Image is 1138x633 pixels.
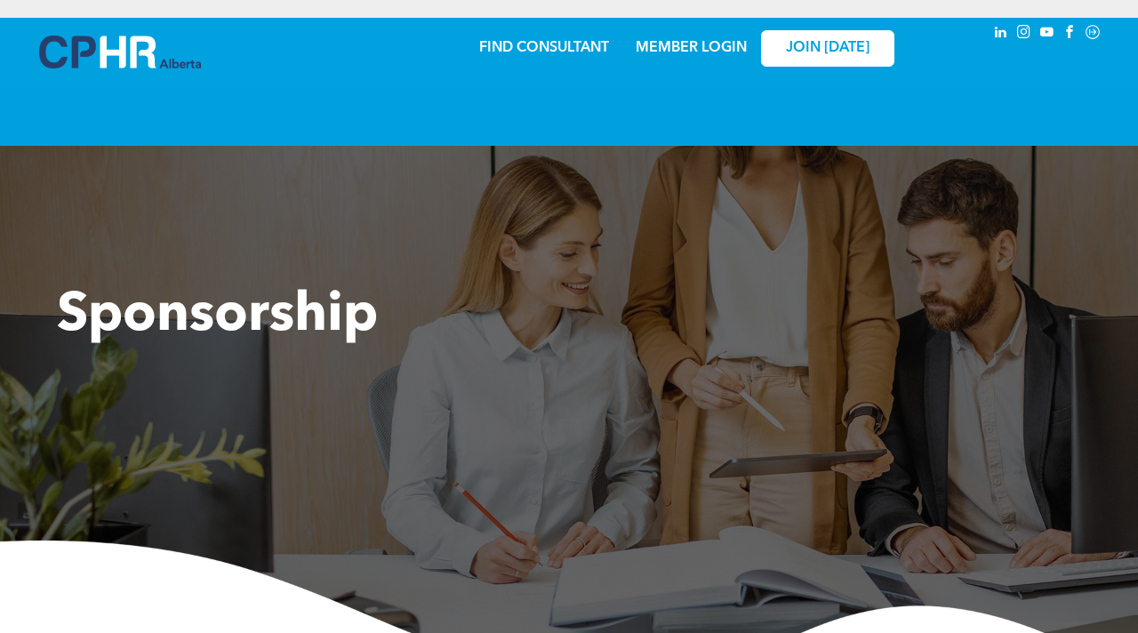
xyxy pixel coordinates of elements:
[786,40,870,57] span: JOIN [DATE]
[1037,22,1056,46] a: youtube
[1014,22,1033,46] a: instagram
[57,290,378,343] span: Sponsorship
[990,22,1010,46] a: linkedin
[39,36,201,68] img: A blue and white logo for cp alberta
[1083,22,1102,46] a: Social network
[1060,22,1079,46] a: facebook
[761,30,894,67] a: JOIN [DATE]
[636,41,747,55] a: MEMBER LOGIN
[479,41,609,55] a: FIND CONSULTANT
